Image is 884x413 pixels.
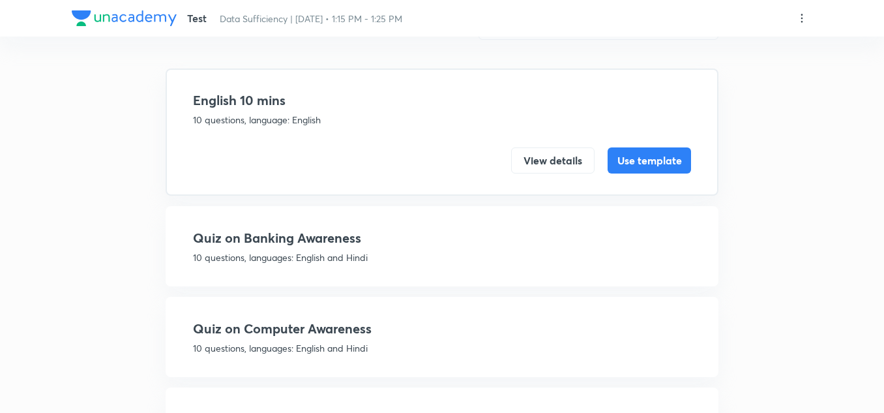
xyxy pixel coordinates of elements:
[193,341,691,355] p: 10 questions, languages: English and Hindi
[608,147,691,174] button: Use template
[193,228,691,248] h4: Quiz on Banking Awareness
[193,113,691,127] p: 10 questions, language: English
[72,10,177,26] img: Company Logo
[220,12,402,25] span: Data Sufficiency | [DATE] • 1:15 PM - 1:25 PM
[193,91,691,110] h4: English 10 mins
[187,11,207,25] span: Test
[193,251,691,264] p: 10 questions, languages: English and Hindi
[511,147,595,174] button: View details
[193,319,691,339] h4: Quiz on Computer Awareness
